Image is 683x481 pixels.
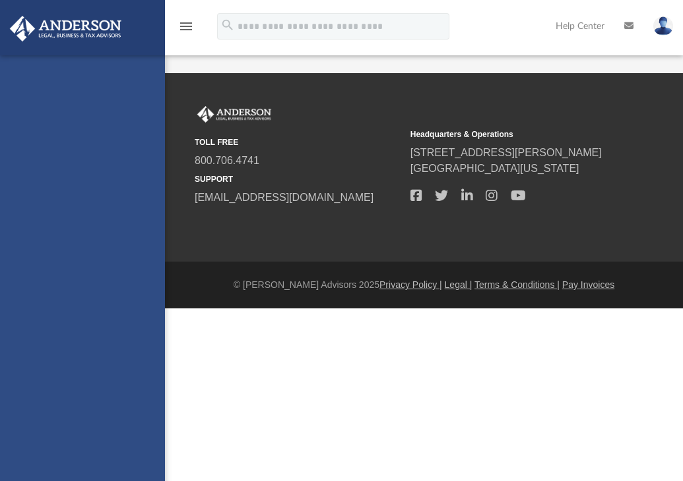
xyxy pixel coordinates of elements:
[195,192,374,203] a: [EMAIL_ADDRESS][DOMAIN_NAME]
[653,16,673,36] img: User Pic
[165,278,683,292] div: © [PERSON_NAME] Advisors 2025
[6,16,125,42] img: Anderson Advisors Platinum Portal
[474,279,560,290] a: Terms & Conditions |
[195,136,401,148] small: TOLL FREE
[410,128,617,140] small: Headquarters & Operations
[178,25,194,34] a: menu
[195,173,401,185] small: SUPPORT
[445,279,472,290] a: Legal |
[220,18,235,32] i: search
[410,163,579,174] a: [GEOGRAPHIC_DATA][US_STATE]
[195,106,274,123] img: Anderson Advisors Platinum Portal
[379,279,442,290] a: Privacy Policy |
[178,18,194,34] i: menu
[195,155,259,166] a: 800.706.4741
[562,279,614,290] a: Pay Invoices
[410,147,602,158] a: [STREET_ADDRESS][PERSON_NAME]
